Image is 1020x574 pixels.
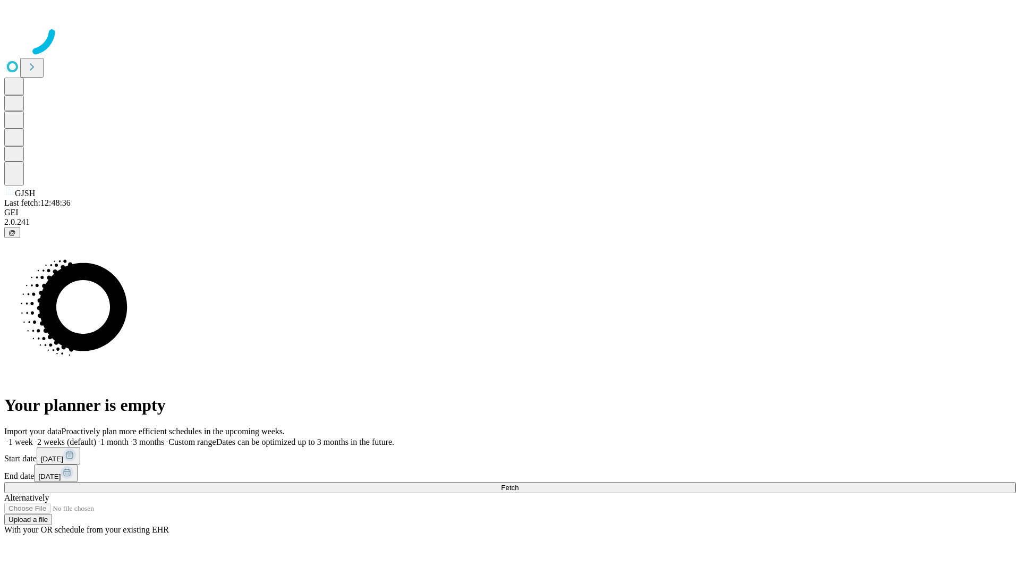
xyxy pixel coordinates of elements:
[4,208,1016,217] div: GEI
[4,514,52,525] button: Upload a file
[41,455,63,463] span: [DATE]
[4,447,1016,465] div: Start date
[15,189,35,198] span: GJSH
[4,395,1016,415] h1: Your planner is empty
[37,447,80,465] button: [DATE]
[501,484,518,492] span: Fetch
[4,227,20,238] button: @
[37,437,96,446] span: 2 weeks (default)
[4,493,49,502] span: Alternatively
[4,465,1016,482] div: End date
[168,437,216,446] span: Custom range
[8,437,33,446] span: 1 week
[133,437,164,446] span: 3 months
[100,437,129,446] span: 1 month
[38,472,61,480] span: [DATE]
[4,198,71,207] span: Last fetch: 12:48:36
[216,437,394,446] span: Dates can be optimized up to 3 months in the future.
[4,482,1016,493] button: Fetch
[8,229,16,237] span: @
[34,465,78,482] button: [DATE]
[62,427,285,436] span: Proactively plan more efficient schedules in the upcoming weeks.
[4,525,169,534] span: With your OR schedule from your existing EHR
[4,427,62,436] span: Import your data
[4,217,1016,227] div: 2.0.241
